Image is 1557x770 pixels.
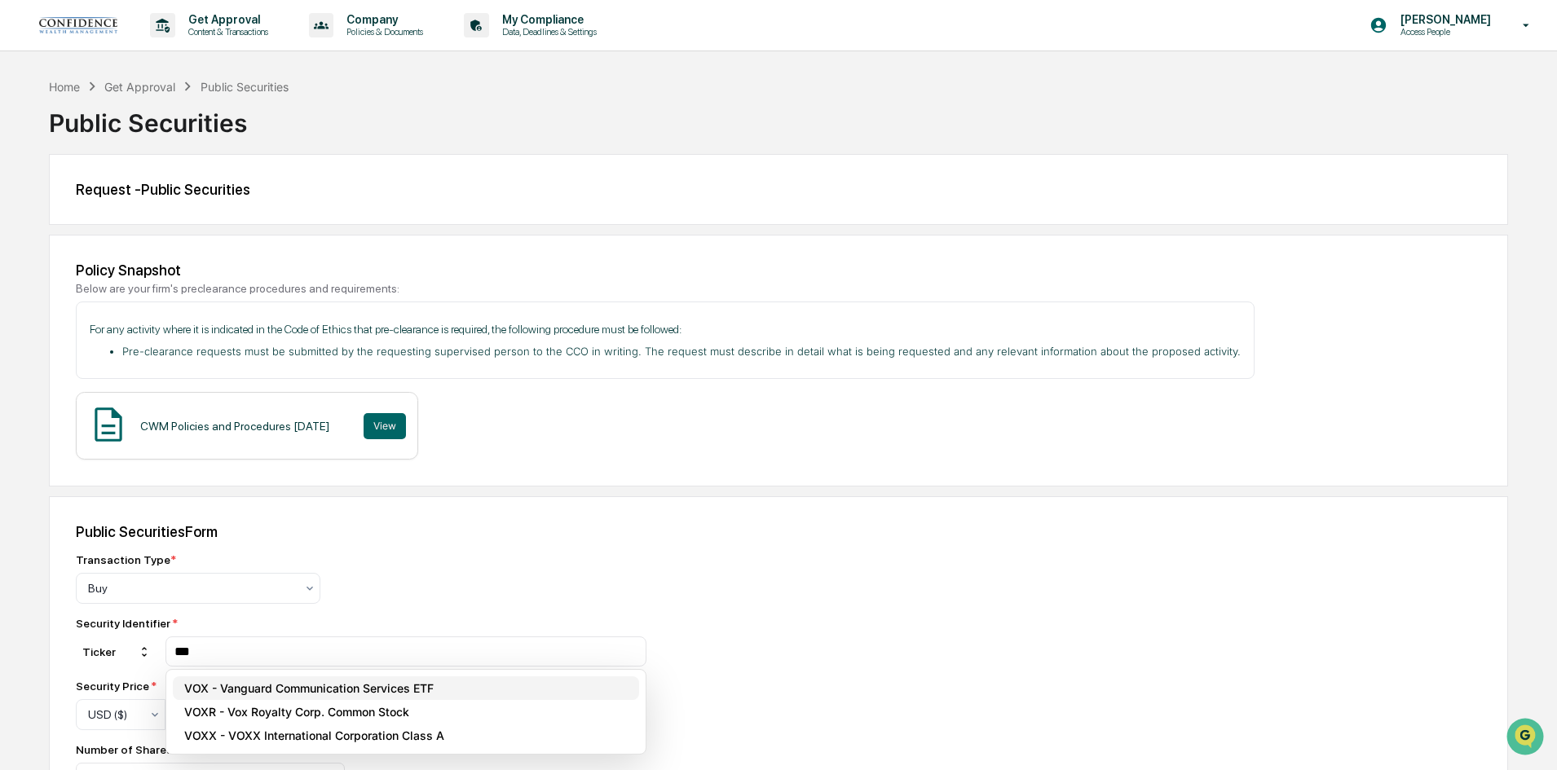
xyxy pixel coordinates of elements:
[76,553,176,566] div: Transaction Type
[39,17,117,33] img: logo
[140,420,329,433] div: CWM Policies and Procedures [DATE]
[76,680,304,693] div: Security Price
[10,230,109,259] a: 🔎Data Lookup
[162,276,197,288] span: Pylon
[1387,26,1499,37] p: Access People
[364,413,406,439] button: View
[277,130,297,149] button: Start new chat
[184,681,634,695] span: VOX - Vanguard Communication Services ETF
[55,141,206,154] div: We're available if you need us!
[16,238,29,251] div: 🔎
[184,705,634,719] span: VOXR - Vox Royalty Corp. Common Stock
[115,275,197,288] a: Powered byPylon
[135,205,202,222] span: Attestations
[489,13,605,26] p: My Compliance
[76,181,1481,198] div: Request - Public Securities
[55,125,267,141] div: Start new chat
[49,95,1508,138] div: Public Securities
[33,205,105,222] span: Preclearance
[76,617,646,630] div: Security Identifier
[76,639,157,665] div: Ticker
[76,523,1481,540] div: Public Securities Form
[76,743,646,756] div: Number of Shares
[10,199,112,228] a: 🖐️Preclearance
[76,262,1481,279] div: Policy Snapshot
[201,80,289,94] div: Public Securities
[90,321,1241,338] p: For any activity where it is indicated in the Code of Ethics that pre-clearance is required, the ...
[118,207,131,220] div: 🗄️
[76,282,1481,295] div: Below are your firm's preclearance procedures and requirements:
[104,80,175,94] div: Get Approval
[33,236,103,253] span: Data Lookup
[333,26,431,37] p: Policies & Documents
[49,80,80,94] div: Home
[122,344,1241,360] li: Pre-clearance requests must be submitted by the requesting supervised person to the CCO in writin...
[1387,13,1499,26] p: [PERSON_NAME]
[1505,716,1549,760] iframe: Open customer support
[175,13,276,26] p: Get Approval
[88,404,129,445] img: Document Icon
[112,199,209,228] a: 🗄️Attestations
[16,207,29,220] div: 🖐️
[184,728,634,742] span: VOXX - VOXX International Corporation Class A
[16,125,46,154] img: 1746055101610-c473b297-6a78-478c-a979-82029cc54cd1
[333,13,431,26] p: Company
[16,34,297,60] p: How can we help?
[489,26,605,37] p: Data, Deadlines & Settings
[175,26,276,37] p: Content & Transactions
